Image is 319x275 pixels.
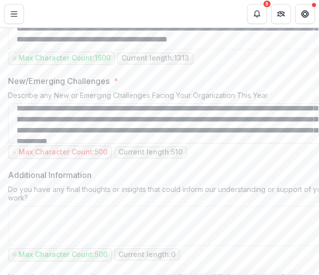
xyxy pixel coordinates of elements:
[8,75,109,87] p: New/Emerging Challenges
[18,250,107,259] p: Max Character Count: 500
[118,148,182,156] p: Current length: 510
[271,4,291,24] button: Partners
[121,54,189,62] p: Current length: 1313
[18,54,110,62] p: Max Character Count: 1500
[4,4,24,24] button: Toggle Menu
[8,169,91,181] p: Additional Information
[295,4,315,24] button: Get Help
[118,250,175,259] p: Current length: 0
[263,0,270,7] div: 5
[18,148,107,156] p: Max Character Count: 500
[247,4,267,24] button: Notifications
